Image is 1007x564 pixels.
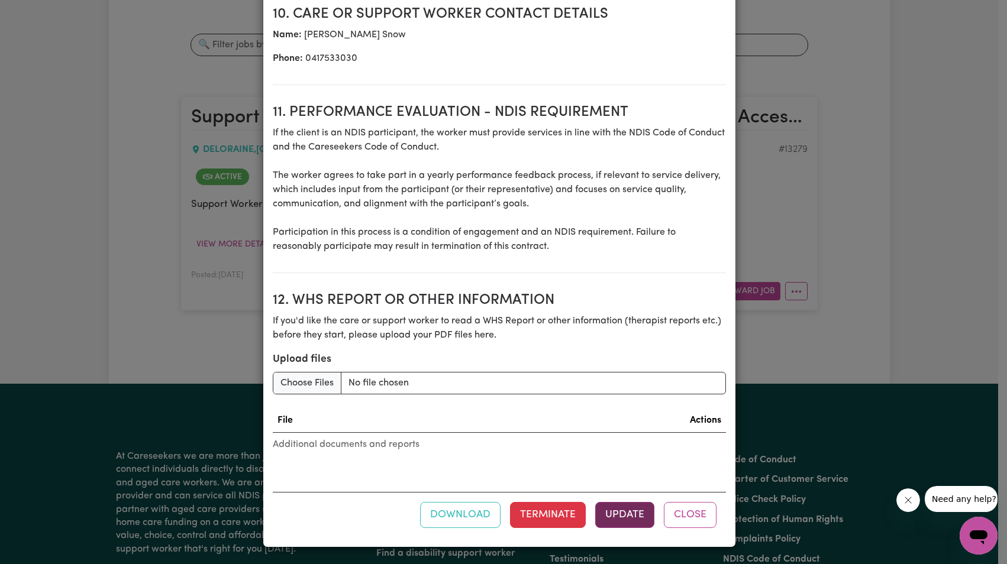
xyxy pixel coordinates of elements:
button: Download contract [420,502,501,528]
button: Close [664,502,716,528]
iframe: Button to launch messaging window [960,517,998,555]
h2: 11. Performance evaluation - NDIS requirement [273,104,726,121]
p: If you'd like the care or support worker to read a WHS Report or other information (therapist rep... [273,314,726,342]
th: Actions [444,409,725,433]
p: [PERSON_NAME] Snow [273,28,726,42]
iframe: Close message [896,488,920,512]
b: Phone: [273,54,303,63]
p: If the client is an NDIS participant, the worker must provide services in line with the NDIS Code... [273,126,726,254]
caption: Additional documents and reports [273,433,726,456]
h2: 12. WHS Report or Other Information [273,292,726,309]
label: Upload files [273,352,331,367]
p: 0417533030 [273,51,726,66]
button: Terminate this contract [510,502,586,528]
button: Update [595,502,654,528]
th: File [273,409,444,433]
h2: 10. Care or support worker contact details [273,6,726,23]
b: Name: [273,30,302,40]
iframe: Message from company [925,486,998,512]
